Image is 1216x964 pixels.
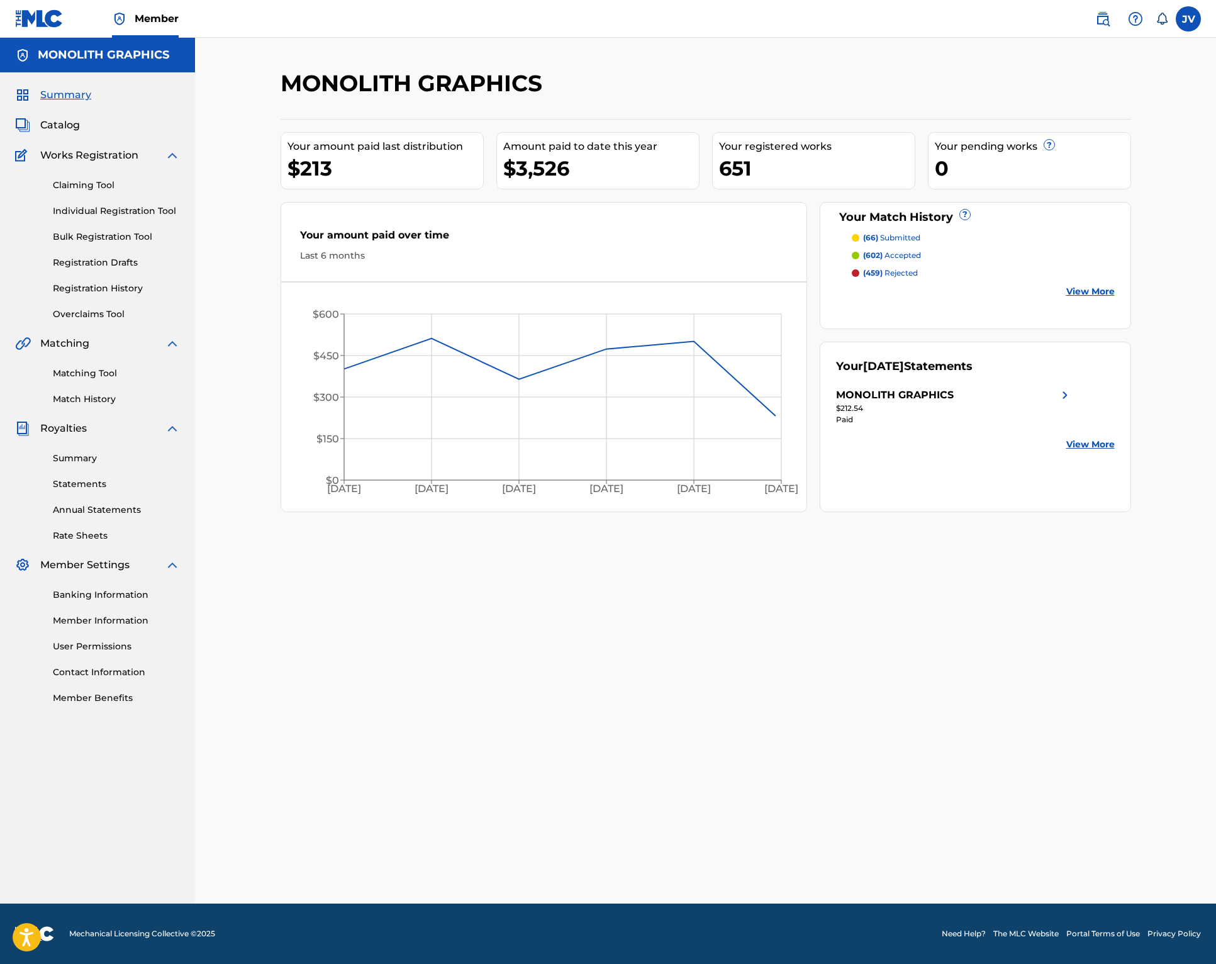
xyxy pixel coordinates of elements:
[1128,11,1143,26] img: help
[836,403,1073,414] div: $212.54
[15,87,30,103] img: Summary
[15,926,54,941] img: logo
[836,414,1073,425] div: Paid
[40,118,80,133] span: Catalog
[1066,928,1140,939] a: Portal Terms of Use
[15,148,31,163] img: Works Registration
[281,69,549,98] h2: MONOLITH GRAPHICS
[677,483,711,495] tspan: [DATE]
[852,232,1115,244] a: (66) submitted
[1147,928,1201,939] a: Privacy Policy
[960,210,970,220] span: ?
[69,928,215,939] span: Mechanical Licensing Collective © 2025
[53,614,180,627] a: Member Information
[316,433,339,445] tspan: $150
[719,154,915,182] div: 651
[327,483,361,495] tspan: [DATE]
[165,558,180,573] img: expand
[836,358,973,375] div: Your Statements
[935,154,1130,182] div: 0
[1090,6,1115,31] a: Public Search
[38,48,169,62] h5: MONOLITH GRAPHICS
[165,336,180,351] img: expand
[15,336,31,351] img: Matching
[40,87,91,103] span: Summary
[287,139,483,154] div: Your amount paid last distribution
[15,421,30,436] img: Royalties
[326,474,339,486] tspan: $0
[993,928,1059,939] a: The MLC Website
[40,336,89,351] span: Matching
[53,692,180,705] a: Member Benefits
[863,233,878,242] span: (66)
[1066,285,1115,298] a: View More
[1044,140,1054,150] span: ?
[313,308,339,320] tspan: $600
[112,11,127,26] img: Top Rightsholder
[863,250,921,261] p: accepted
[852,267,1115,279] a: (459) rejected
[935,139,1130,154] div: Your pending works
[502,483,536,495] tspan: [DATE]
[53,529,180,542] a: Rate Sheets
[15,118,80,133] a: CatalogCatalog
[300,249,788,262] div: Last 6 months
[764,483,798,495] tspan: [DATE]
[863,250,883,260] span: (602)
[53,640,180,653] a: User Permissions
[863,268,883,277] span: (459)
[863,267,918,279] p: rejected
[53,230,180,244] a: Bulk Registration Tool
[836,388,1073,425] a: MONOLITH GRAPHICSright chevron icon$212.54Paid
[1095,11,1110,26] img: search
[942,928,986,939] a: Need Help?
[165,148,180,163] img: expand
[15,48,30,63] img: Accounts
[863,232,920,244] p: submitted
[836,388,954,403] div: MONOLITH GRAPHICS
[15,87,91,103] a: SummarySummary
[53,588,180,602] a: Banking Information
[313,350,339,362] tspan: $450
[15,558,30,573] img: Member Settings
[53,478,180,491] a: Statements
[1066,438,1115,451] a: View More
[165,421,180,436] img: expand
[1153,904,1216,964] iframe: Chat Widget
[40,421,87,436] span: Royalties
[415,483,449,495] tspan: [DATE]
[503,154,699,182] div: $3,526
[863,359,904,373] span: [DATE]
[719,139,915,154] div: Your registered works
[852,250,1115,261] a: (602) accepted
[53,308,180,321] a: Overclaims Tool
[53,282,180,295] a: Registration History
[53,503,180,517] a: Annual Statements
[53,256,180,269] a: Registration Drafts
[1176,6,1201,31] div: User Menu
[40,148,138,163] span: Works Registration
[836,209,1115,226] div: Your Match History
[15,9,64,28] img: MLC Logo
[1156,13,1168,25] div: Notifications
[53,393,180,406] a: Match History
[53,179,180,192] a: Claiming Tool
[589,483,623,495] tspan: [DATE]
[15,118,30,133] img: Catalog
[53,452,180,465] a: Summary
[40,558,130,573] span: Member Settings
[287,154,483,182] div: $213
[300,228,788,249] div: Your amount paid over time
[53,666,180,679] a: Contact Information
[135,11,179,26] span: Member
[53,205,180,218] a: Individual Registration Tool
[53,367,180,380] a: Matching Tool
[503,139,699,154] div: Amount paid to date this year
[1057,388,1073,403] img: right chevron icon
[313,391,339,403] tspan: $300
[1123,6,1148,31] div: Help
